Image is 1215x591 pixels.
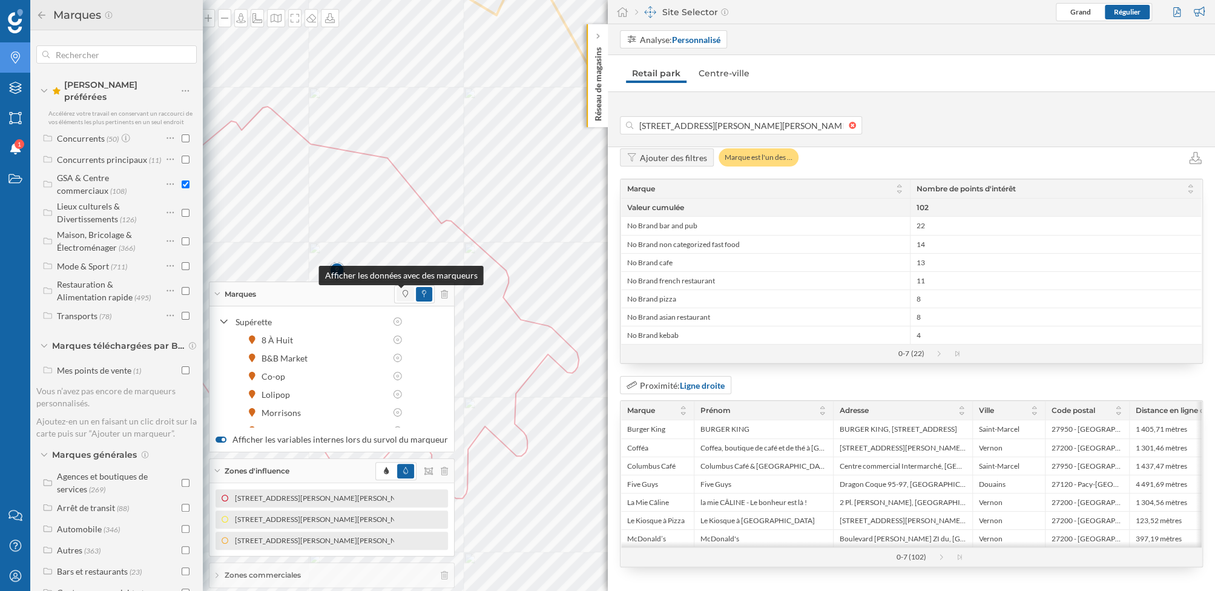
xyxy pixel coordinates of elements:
[57,133,105,144] div: Concurrents
[216,434,448,446] label: Afficher les variables internes lors du survol du marqueur
[979,461,1019,471] span: Saint-Marcel
[700,534,739,544] span: McDonald's
[1070,7,1091,16] span: Grand
[627,516,685,526] span: Le Kiosque à Pizza
[119,242,135,253] span: (366)
[700,480,731,489] span: Five Guys
[130,566,142,576] span: (23)
[627,405,655,416] span: Marque
[262,334,299,346] div: 8 À Huit
[627,240,740,249] span: No Brand non categorized fast food
[1052,498,1123,507] span: 27200 - [GEOGRAPHIC_DATA]
[57,154,147,165] div: Concurrents principaux
[1052,534,1123,544] span: 27200 - [GEOGRAPHIC_DATA]
[693,64,756,83] a: Centre-ville
[57,261,109,271] div: Mode & Sport
[52,340,185,352] span: Marques téléchargées par Boulangerie Ange
[979,405,994,416] span: Ville
[917,258,925,268] span: 13
[979,498,1003,507] span: Vernon
[1136,534,1182,544] span: 397,19 mètres
[627,480,658,489] span: Five Guys
[635,6,728,18] div: Site Selector
[640,151,707,164] div: Ajouter des filtres
[57,229,132,253] div: Maison, Bricolage & Électroménager
[886,349,936,358] div: 0-7 (22)
[700,443,827,453] span: Coffea, boutique de café et de thé à [GEOGRAPHIC_DATA]
[840,480,966,489] span: Dragon Coque 95-97, [GEOGRAPHIC_DATA][PERSON_NAME], [STREET_ADDRESS]
[133,365,141,375] span: (1)
[319,266,484,285] div: Afficher les données avec des marqueurs
[700,424,749,434] span: BURGER KING
[1052,516,1123,526] span: 27200 - [GEOGRAPHIC_DATA]
[700,405,731,416] span: Prénom
[917,294,921,304] span: 8
[627,498,669,507] span: La Mie Câline
[84,545,100,555] span: (363)
[149,154,161,165] span: (11)
[1136,480,1187,489] span: 4 491,69 mètres
[1052,405,1095,416] span: Code postal
[979,516,1003,526] span: Vernon
[627,183,655,194] span: Marque
[1052,461,1123,471] span: 27950 - [GEOGRAPHIC_DATA]
[107,133,119,144] span: (50)
[89,484,105,494] span: (269)
[57,311,97,321] div: Transports
[644,6,656,18] img: dashboards-manager.svg
[627,534,666,544] span: McDonald’s
[120,214,136,224] span: (126)
[1136,424,1187,434] span: 1 405,71 mètres
[1052,424,1123,434] span: 27950 - [GEOGRAPHIC_DATA]
[1136,461,1187,471] span: 1 437,47 mètres
[48,110,193,125] span: Accélérez votre travail en conservant un raccourci de vos éléments les plus pertinents en un seul...
[672,35,720,45] strong: Personnalisé
[917,240,925,249] span: 14
[627,424,665,434] span: Burger King
[627,461,676,471] span: Columbus Café
[700,516,815,526] span: Le Kiosque à [GEOGRAPHIC_DATA]
[917,183,1016,194] span: Nombre de points d'intérêt
[840,405,869,416] span: Adresse
[262,388,296,401] div: Lolipop
[57,566,128,576] div: Bars et restaurants
[840,424,957,434] span: BURGER KING, [STREET_ADDRESS]
[225,570,301,581] span: Zones commerciales
[99,311,111,321] span: (78)
[111,261,127,271] span: (711)
[640,33,720,46] div: Analyse:
[700,498,807,507] span: la mie CÂLINE - Le bonheur est là !
[57,524,102,534] div: Automobile
[627,331,679,340] span: No Brand kebab
[57,503,115,513] div: Arrêt de transit
[626,64,687,83] a: Retail park
[262,424,285,437] div: Nisa
[262,370,291,383] div: Co-op
[1136,498,1187,507] span: 1 304,56 mètres
[840,498,966,507] span: 2 Pl. [PERSON_NAME], [GEOGRAPHIC_DATA][PERSON_NAME]
[591,42,604,121] p: Réseau de magasins
[979,534,1003,544] span: Vernon
[917,202,929,213] span: 102
[110,185,127,196] span: (108)
[57,545,82,555] div: Autres
[979,443,1003,453] span: Vernon
[627,312,710,322] span: No Brand asian restaurant
[117,503,129,513] span: (88)
[627,203,684,212] span: Valeur cumulée
[840,461,966,471] span: Centre commercial Intermarché, [GEOGRAPHIC_DATA], [GEOGRAPHIC_DATA], [GEOGRAPHIC_DATA]
[640,379,725,392] div: Proximité:
[134,292,151,302] span: (495)
[104,524,120,534] span: (346)
[57,471,148,494] div: Agences et boutiques de services
[700,461,827,471] span: Columbus Café & [GEOGRAPHIC_DATA]
[627,258,673,268] span: No Brand cafe
[57,201,120,224] div: Lieux culturels & Divertissements
[884,552,938,562] div: 0-7 (102)
[8,9,23,33] img: Logo Geoblink
[262,406,307,419] div: Morrisons
[1052,480,1123,489] span: 27120 - Pacy-[GEOGRAPHIC_DATA][PERSON_NAME]
[840,516,966,526] span: [STREET_ADDRESS][PERSON_NAME][PERSON_NAME]
[57,279,133,302] div: Restauration & Alimentation rapide
[840,443,966,453] span: [STREET_ADDRESS][PERSON_NAME][PERSON_NAME]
